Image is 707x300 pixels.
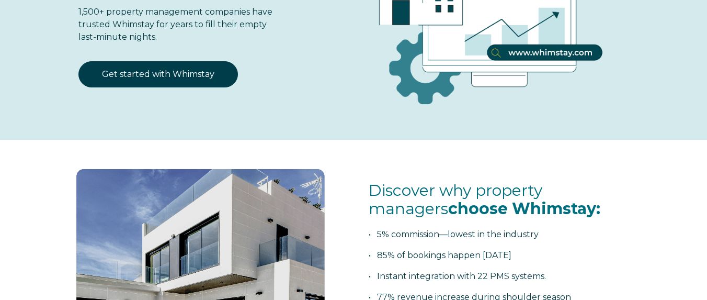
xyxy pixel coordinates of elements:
span: • Instant integration with 22 PMS systems. [369,271,546,281]
span: Discover why property managers [369,181,600,218]
span: • 85% of bookings happen [DATE] [369,250,511,260]
span: • 5% commission—lowest in the industry [369,229,539,239]
span: choose Whimstay: [448,199,600,218]
a: Get started with Whimstay [78,61,238,87]
span: 1,500+ property management companies have trusted Whimstay for years to fill their empty last-min... [78,7,272,42]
